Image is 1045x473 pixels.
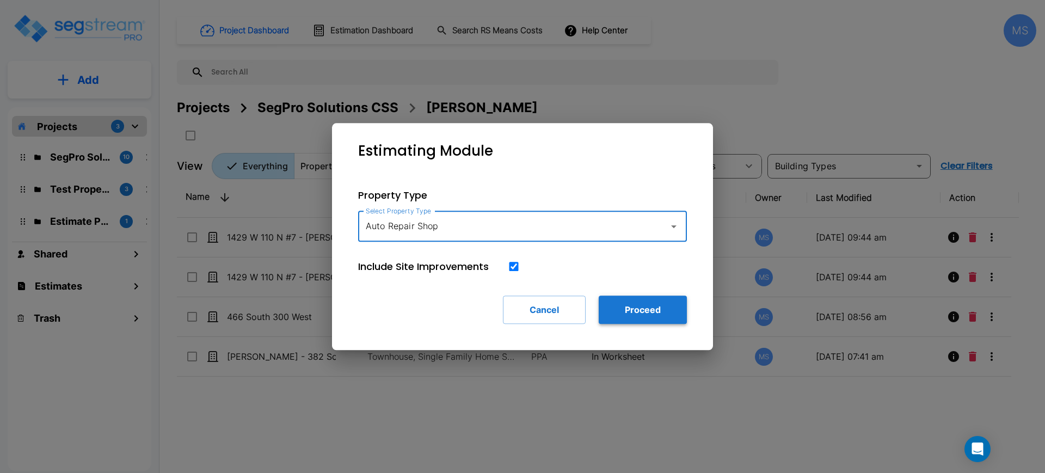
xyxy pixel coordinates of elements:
[503,296,586,324] button: Cancel
[358,188,687,202] p: Property Type
[358,140,493,162] p: Estimating Module
[358,259,489,274] p: Include Site Improvements
[599,296,687,324] button: Proceed
[964,436,991,462] div: Open Intercom Messenger
[366,206,431,216] label: Select Property Type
